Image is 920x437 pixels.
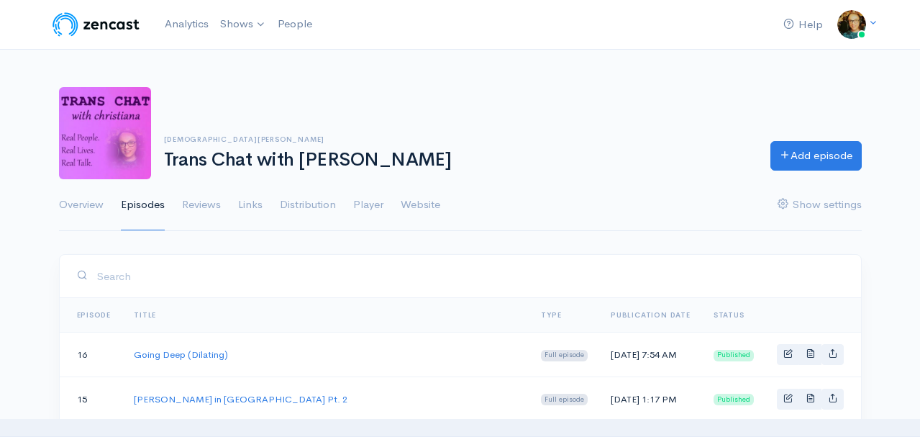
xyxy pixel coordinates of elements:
a: Website [401,179,440,231]
span: Published [714,394,754,405]
a: Title [134,310,156,320]
span: Status [714,310,744,320]
td: 15 [60,377,123,421]
a: Shows [214,9,272,40]
h6: [DEMOGRAPHIC_DATA][PERSON_NAME] [164,135,753,143]
a: Distribution [280,179,336,231]
a: Reviews [182,179,221,231]
a: Player [353,179,383,231]
a: Publication date [611,310,691,320]
a: Links [238,179,263,231]
a: Analytics [159,9,214,40]
a: Overview [59,179,104,231]
a: [PERSON_NAME] in [GEOGRAPHIC_DATA] Pt. 2 [134,393,347,405]
a: Going Deep (Dilating) [134,348,228,361]
a: Show settings [778,179,862,231]
td: [DATE] 1:17 PM [599,377,702,421]
a: Episode [77,310,111,320]
img: ... [837,10,866,39]
a: Type [541,310,561,320]
span: Full episode [541,394,588,405]
a: Help [778,9,829,40]
h1: Trans Chat with [PERSON_NAME] [164,150,753,171]
span: Full episode [541,350,588,361]
div: Basic example [777,344,844,365]
a: Add episode [770,141,862,171]
a: People [272,9,318,40]
td: 16 [60,333,123,377]
span: Published [714,350,754,361]
a: Episodes [121,179,165,231]
div: Basic example [777,389,844,410]
input: Search [96,261,844,291]
img: ZenCast Logo [50,10,142,39]
td: [DATE] 7:54 AM [599,333,702,377]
